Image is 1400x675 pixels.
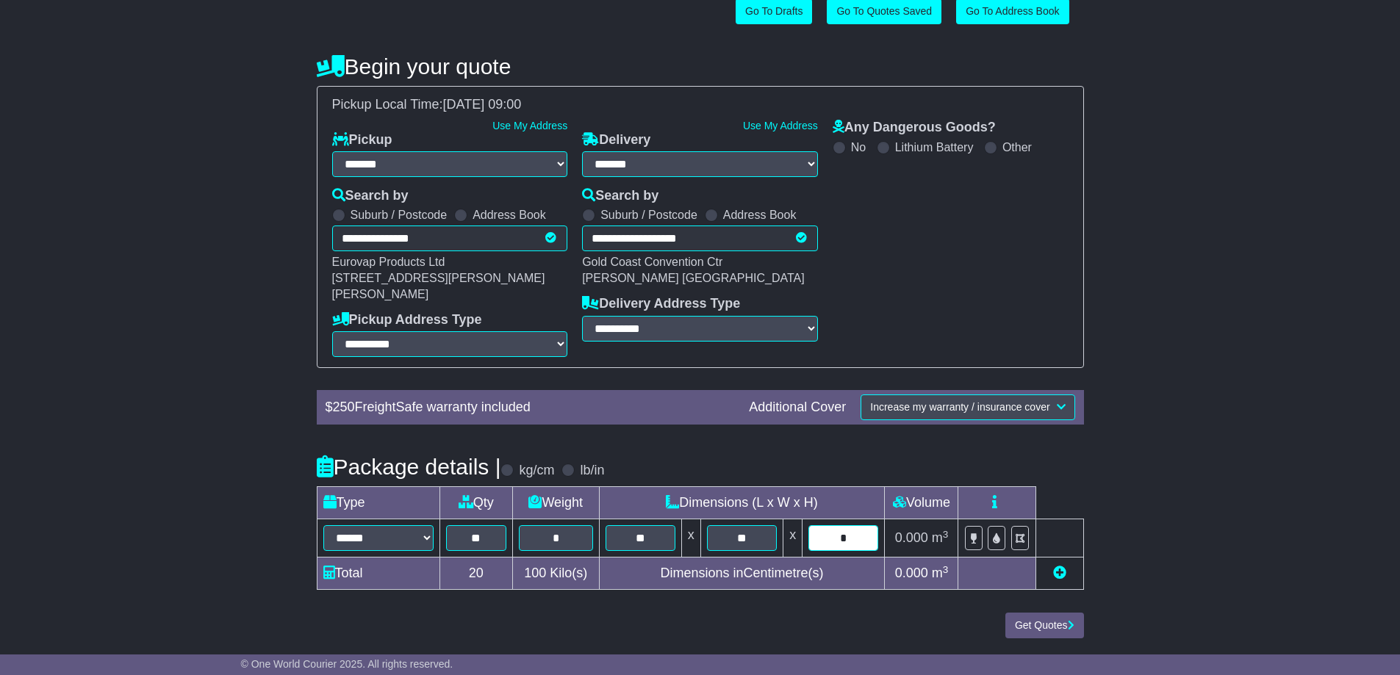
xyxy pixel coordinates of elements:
[1002,140,1032,154] label: Other
[580,463,604,479] label: lb/in
[681,519,700,557] td: x
[895,530,928,545] span: 0.000
[317,487,439,519] td: Type
[332,132,392,148] label: Pickup
[317,54,1084,79] h4: Begin your quote
[599,557,885,590] td: Dimensions in Centimetre(s)
[943,529,949,540] sup: 3
[932,530,949,545] span: m
[851,140,866,154] label: No
[1053,566,1066,580] a: Add new item
[332,188,409,204] label: Search by
[582,132,650,148] label: Delivery
[895,140,974,154] label: Lithium Battery
[443,97,522,112] span: [DATE] 09:00
[943,564,949,575] sup: 3
[492,120,567,131] a: Use My Address
[512,487,599,519] td: Weight
[600,208,697,222] label: Suburb / Postcode
[333,400,355,414] span: 250
[332,288,429,300] span: [PERSON_NAME]
[512,557,599,590] td: Kilo(s)
[861,394,1074,420] button: Increase my warranty / insurance cover
[743,120,818,131] a: Use My Address
[870,401,1049,413] span: Increase my warranty / insurance cover
[332,256,445,268] span: Eurovap Products Ltd
[783,519,803,557] td: x
[885,487,958,519] td: Volume
[439,487,512,519] td: Qty
[582,188,658,204] label: Search by
[318,400,742,416] div: $ FreightSafe warranty included
[325,97,1076,113] div: Pickup Local Time:
[582,296,740,312] label: Delivery Address Type
[833,120,996,136] label: Any Dangerous Goods?
[439,557,512,590] td: 20
[332,272,545,284] span: [STREET_ADDRESS][PERSON_NAME]
[599,487,885,519] td: Dimensions (L x W x H)
[524,566,546,580] span: 100
[317,455,501,479] h4: Package details |
[317,557,439,590] td: Total
[742,400,853,416] div: Additional Cover
[582,272,805,284] span: [PERSON_NAME] [GEOGRAPHIC_DATA]
[351,208,448,222] label: Suburb / Postcode
[582,256,722,268] span: Gold Coast Convention Ctr
[895,566,928,580] span: 0.000
[473,208,546,222] label: Address Book
[932,566,949,580] span: m
[241,658,453,670] span: © One World Courier 2025. All rights reserved.
[723,208,797,222] label: Address Book
[519,463,554,479] label: kg/cm
[1005,613,1084,638] button: Get Quotes
[332,312,482,328] label: Pickup Address Type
